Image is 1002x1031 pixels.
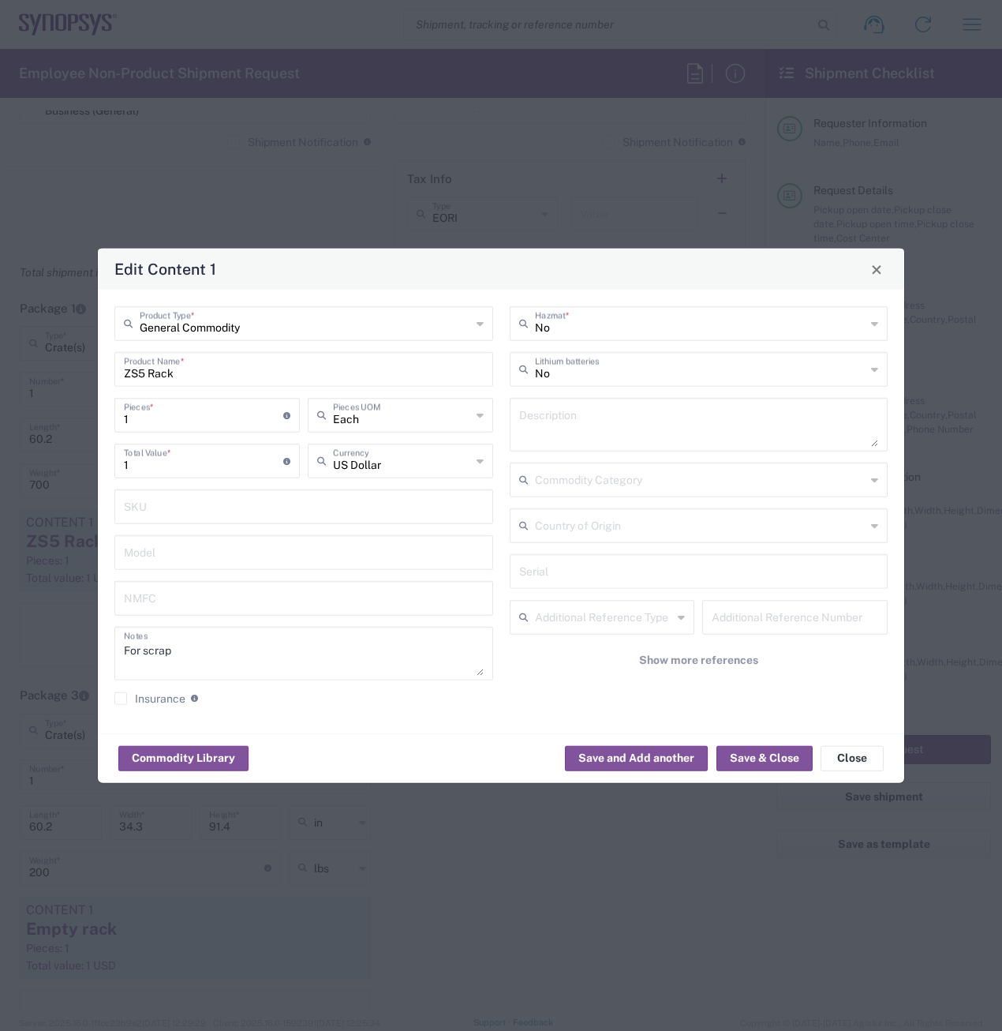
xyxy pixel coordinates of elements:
button: Save and Add another [565,745,708,770]
button: Commodity Library [118,745,249,770]
button: Save & Close [716,745,813,770]
h4: Edit Content 1 [114,257,216,280]
button: Close [821,745,884,770]
label: Insurance [114,692,185,705]
span: Show more references [639,653,758,668]
button: Close [866,258,888,280]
